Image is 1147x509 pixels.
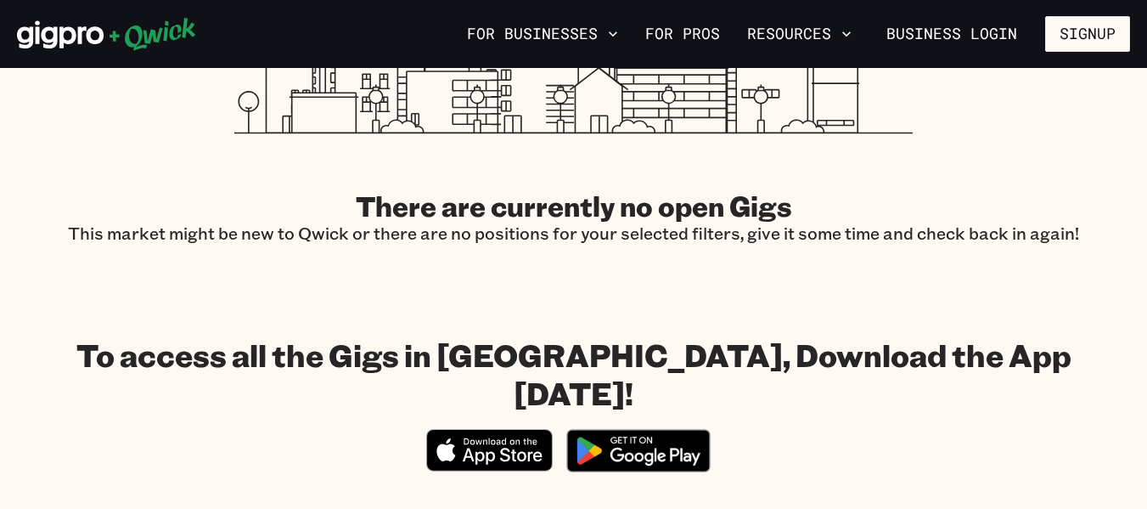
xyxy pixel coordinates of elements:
h2: There are currently no open Gigs [68,189,1079,223]
a: Download on the App Store [426,457,554,475]
button: For Businesses [460,20,625,48]
a: Business Login [872,16,1032,52]
button: Resources [740,20,858,48]
h1: To access all the Gigs in [GEOGRAPHIC_DATA], Download the App [DATE]! [17,336,1130,412]
p: This market might be new to Qwick or there are no positions for your selected filters, give it so... [68,223,1079,244]
a: For Pros [638,20,727,48]
img: Get it on Google Play [556,419,721,483]
button: Signup [1045,16,1130,52]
